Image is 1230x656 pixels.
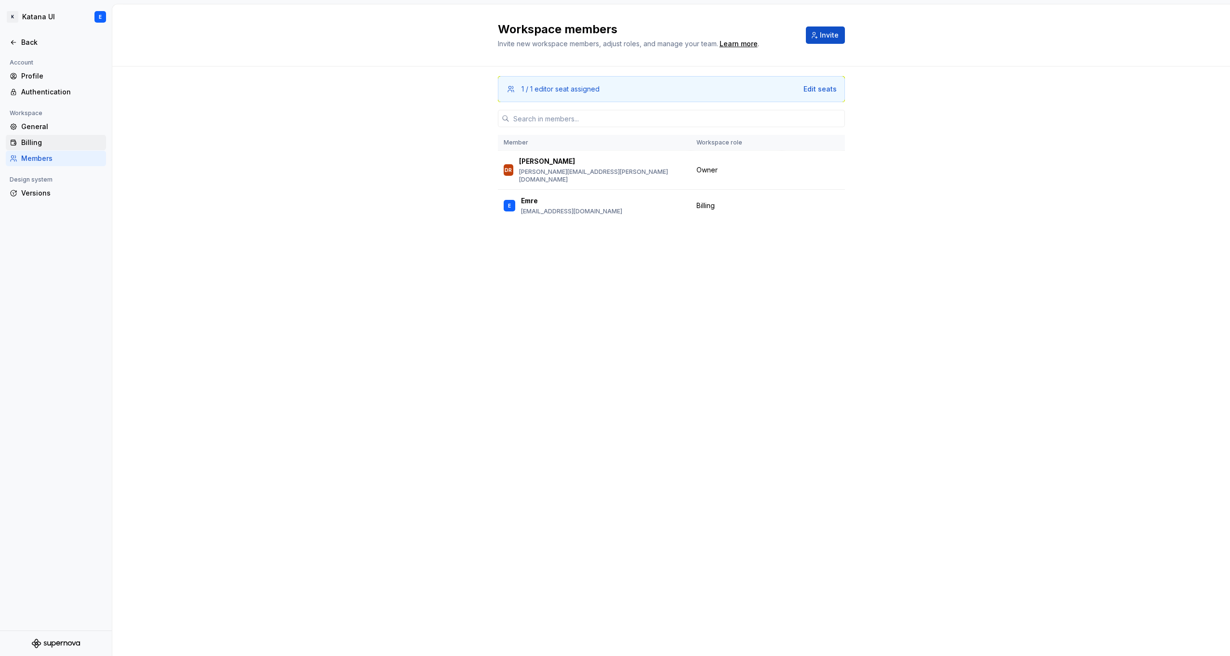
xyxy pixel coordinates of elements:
[820,30,839,40] span: Invite
[99,13,102,21] div: E
[521,84,600,94] div: 1 / 1 editor seat assigned
[21,154,102,163] div: Members
[21,138,102,147] div: Billing
[6,84,106,100] a: Authentication
[6,57,37,68] div: Account
[498,135,691,151] th: Member
[498,22,794,37] h2: Workspace members
[6,107,46,119] div: Workspace
[696,165,718,175] span: Owner
[505,165,512,175] div: DR
[21,38,102,47] div: Back
[21,87,102,97] div: Authentication
[519,157,575,166] p: [PERSON_NAME]
[521,196,538,206] p: Emre
[32,639,80,648] svg: Supernova Logo
[21,188,102,198] div: Versions
[519,168,685,184] p: [PERSON_NAME][EMAIL_ADDRESS][PERSON_NAME][DOMAIN_NAME]
[6,151,106,166] a: Members
[6,68,106,84] a: Profile
[806,26,845,44] button: Invite
[803,84,837,94] button: Edit seats
[21,71,102,81] div: Profile
[696,201,715,210] span: Billing
[6,35,106,50] a: Back
[2,6,110,27] button: KKatana UIE
[718,40,759,48] span: .
[508,201,511,210] div: E
[498,39,718,48] span: Invite new workspace members, adjust roles, and manage your team.
[691,135,782,151] th: Workspace role
[6,174,56,185] div: Design system
[22,12,55,22] div: Katana UI
[21,122,102,131] div: General
[6,135,106,150] a: Billing
[6,185,106,201] a: Versions
[7,11,18,23] div: K
[720,39,758,49] a: Learn more
[6,119,106,134] a: General
[509,110,845,127] input: Search in members...
[521,208,622,215] p: [EMAIL_ADDRESS][DOMAIN_NAME]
